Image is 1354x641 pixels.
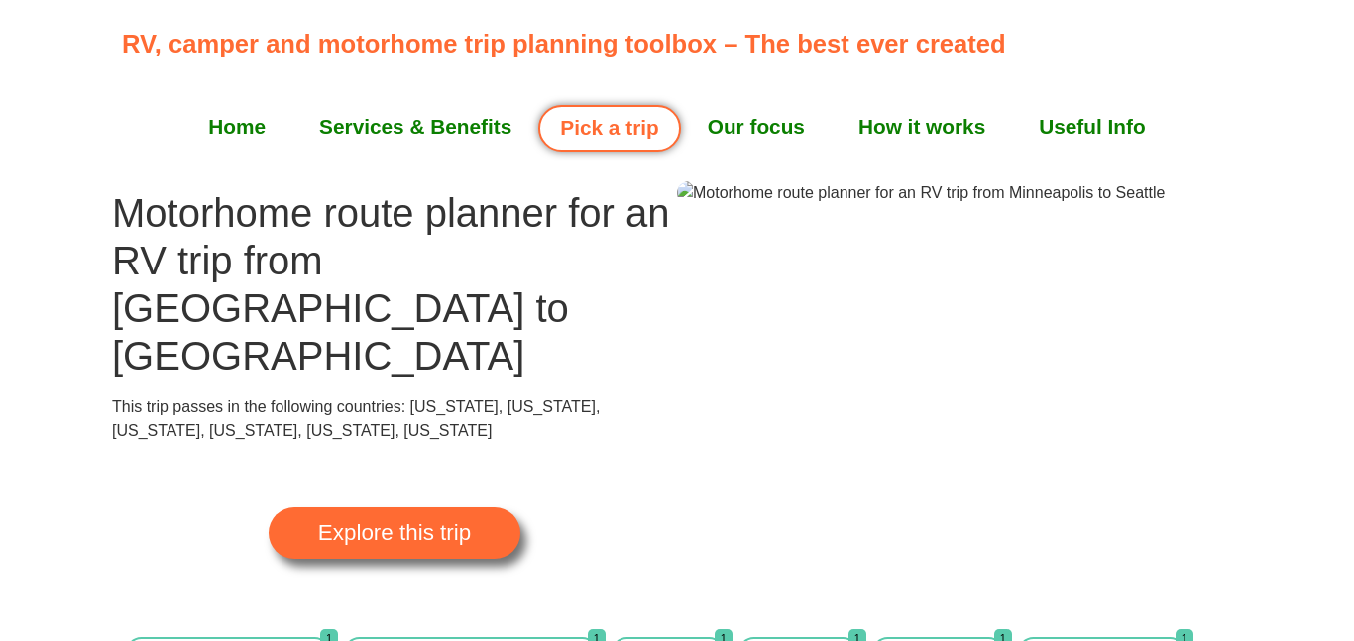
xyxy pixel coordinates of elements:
img: Motorhome route planner for an RV trip from Minneapolis to Seattle [677,181,1165,205]
span: Explore this trip [318,522,471,544]
a: How it works [832,102,1012,152]
nav: Menu [122,102,1232,152]
a: Useful Info [1012,102,1172,152]
p: RV, camper and motorhome trip planning toolbox – The best ever created [122,25,1243,62]
a: Pick a trip [538,105,680,152]
a: Our focus [681,102,832,152]
a: Services & Benefits [292,102,538,152]
span: This trip passes in the following countries: [US_STATE], [US_STATE], [US_STATE], [US_STATE], [US_... [112,398,600,439]
a: Home [181,102,292,152]
h1: Motorhome route planner for an RV trip from [GEOGRAPHIC_DATA] to [GEOGRAPHIC_DATA] [112,189,677,379]
a: Explore this trip [269,507,520,559]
